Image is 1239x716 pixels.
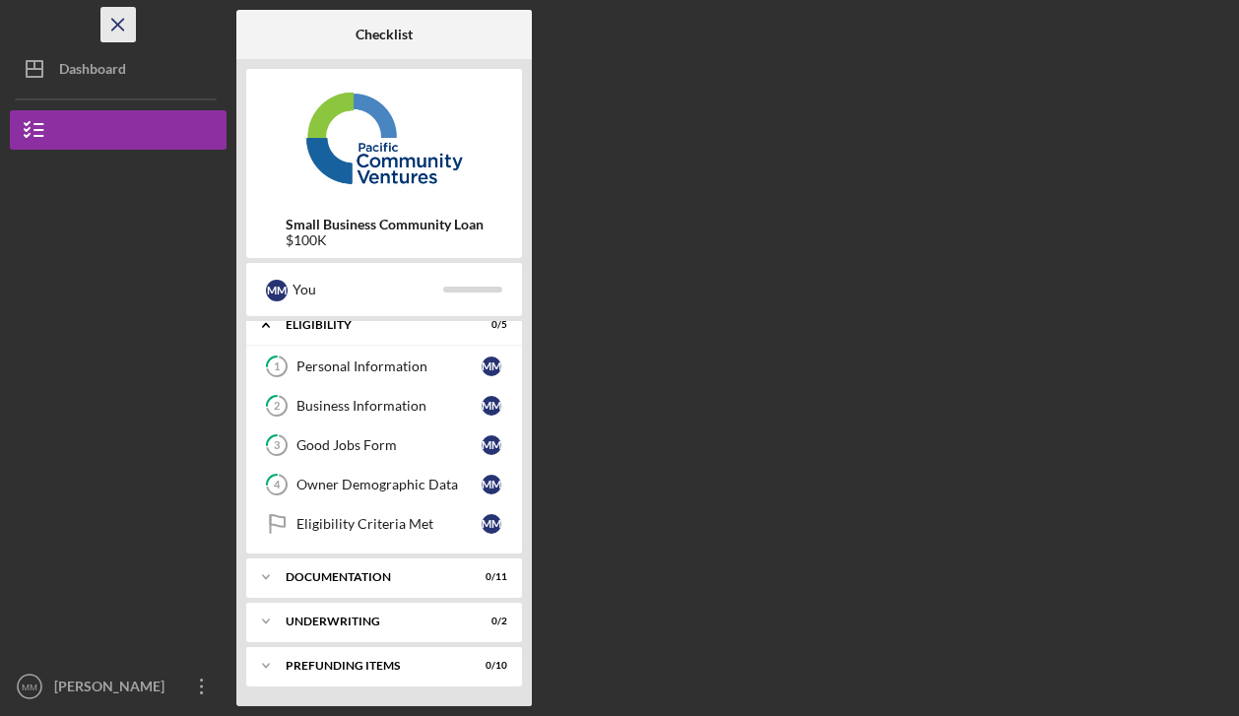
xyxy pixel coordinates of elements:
[274,400,280,413] tspan: 2
[274,360,280,373] tspan: 1
[246,79,522,197] img: Product logo
[472,571,507,583] div: 0 / 11
[256,504,512,544] a: Eligibility Criteria MetMM
[296,516,482,532] div: Eligibility Criteria Met
[10,667,227,706] button: MM[PERSON_NAME]
[286,217,484,232] b: Small Business Community Loan
[286,319,458,331] div: Eligibility
[266,280,288,301] div: M M
[256,465,512,504] a: 4Owner Demographic DataMM
[22,682,37,692] text: MM
[256,386,512,425] a: 2Business InformationMM
[286,660,458,672] div: Prefunding Items
[286,232,484,248] div: $100K
[286,571,458,583] div: Documentation
[472,660,507,672] div: 0 / 10
[296,437,482,453] div: Good Jobs Form
[293,273,443,306] div: You
[356,27,413,42] b: Checklist
[49,667,177,711] div: [PERSON_NAME]
[472,616,507,627] div: 0 / 2
[256,425,512,465] a: 3Good Jobs FormMM
[482,357,501,376] div: M M
[296,477,482,492] div: Owner Demographic Data
[482,475,501,494] div: M M
[286,616,458,627] div: Underwriting
[472,319,507,331] div: 0 / 5
[296,358,482,374] div: Personal Information
[482,396,501,416] div: M M
[296,398,482,414] div: Business Information
[59,49,126,94] div: Dashboard
[10,49,227,89] button: Dashboard
[482,514,501,534] div: M M
[274,439,280,452] tspan: 3
[482,435,501,455] div: M M
[256,347,512,386] a: 1Personal InformationMM
[274,479,281,491] tspan: 4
